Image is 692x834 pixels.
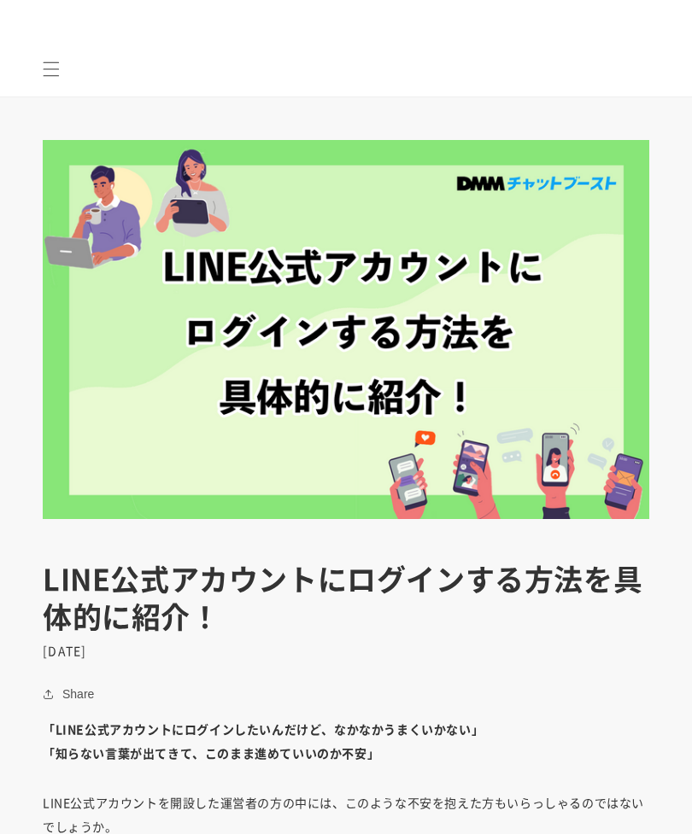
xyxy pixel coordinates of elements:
[43,720,484,738] strong: 「LINE公式アカウントにログインしたいんだけど、なかなかうまくいかない」
[43,744,379,761] strong: 「知らない言葉が出てきて、このまま進めていいのか不安」
[43,684,99,704] button: Share
[43,642,87,659] time: [DATE]
[32,50,70,88] summary: メニュー
[43,140,649,519] img: LINE公式アカウントにログインする方法を具体的に紹介！
[43,560,649,635] h1: LINE公式アカウントにログインする方法を具体的に紹介！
